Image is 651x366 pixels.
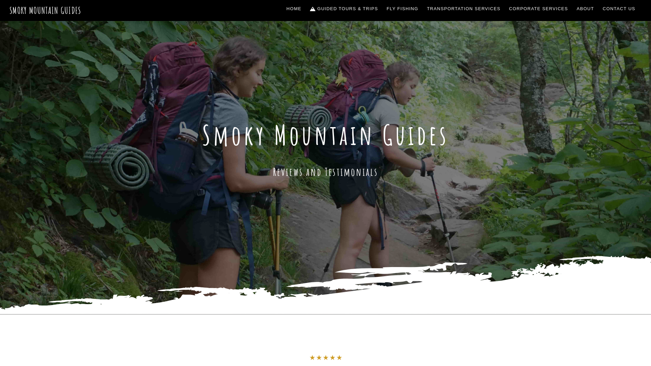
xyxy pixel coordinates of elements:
[424,2,503,16] a: Transportation Services
[600,2,638,16] a: Contact Us
[308,2,381,16] a: Guided Tours & Trips
[284,2,304,16] a: Home
[507,2,571,16] a: Corporate Services
[9,5,81,16] a: Smoky Mountain Guides
[384,2,421,16] a: Fly Fishing
[310,355,342,360] img: testimonial-stars
[574,2,597,16] a: About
